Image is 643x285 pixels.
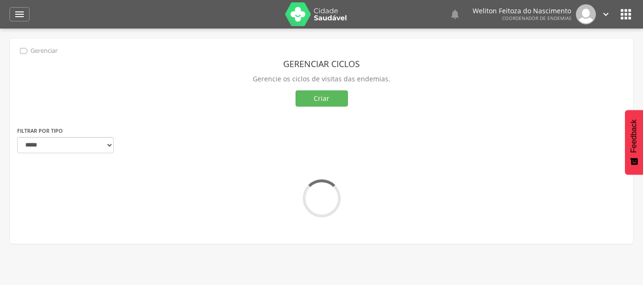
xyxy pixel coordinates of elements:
a:  [601,4,611,24]
header: Gerenciar ciclos [17,55,626,72]
i:  [449,9,461,20]
p: Gerencie os ciclos de visitas das endemias. [17,72,626,86]
button: Criar [296,90,348,107]
label: Filtrar por tipo [17,127,63,135]
span: Feedback [630,119,638,153]
i:  [618,7,633,22]
a:  [449,4,461,24]
i:  [14,9,25,20]
i:  [601,9,611,20]
p: Weliton Feitoza do Nascimento [473,8,571,14]
p: Gerenciar [30,47,58,55]
span: Coordenador de Endemias [502,15,571,21]
i:  [19,46,29,56]
button: Feedback - Mostrar pesquisa [625,110,643,175]
a:  [10,7,30,21]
